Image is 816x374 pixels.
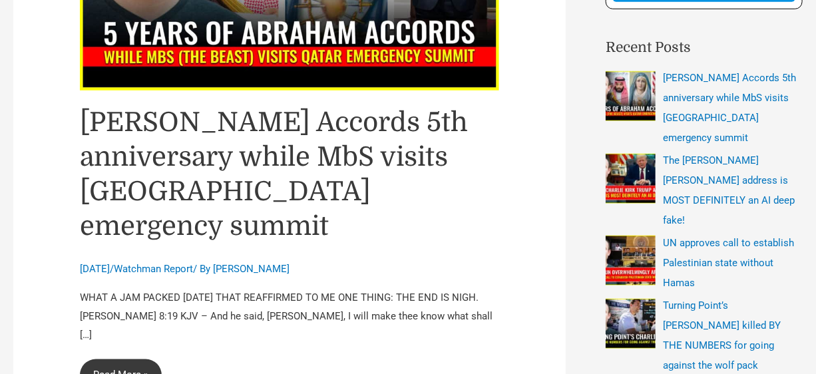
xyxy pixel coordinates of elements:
h2: Recent Posts [606,37,803,59]
span: [DATE] [80,263,110,275]
a: [PERSON_NAME] Accords 5th anniversary while MbS visits [GEOGRAPHIC_DATA] emergency summit [80,107,468,242]
p: WHAT A JAM PACKED [DATE] THAT REAFFIRMED TO ME ONE THING: THE END IS NIGH. [PERSON_NAME] 8:19 KJV... [80,289,499,345]
a: Watchman Report [114,263,193,275]
div: / / By [80,262,499,277]
a: [PERSON_NAME] [213,263,290,275]
a: UN approves call to establish Palestinian state without Hamas [663,237,794,289]
a: Turning Point’s [PERSON_NAME] killed BY THE NUMBERS for going against the wolf pack [663,299,781,371]
a: [PERSON_NAME] Accords 5th anniversary while MbS visits [GEOGRAPHIC_DATA] emergency summit [663,72,796,144]
a: The [PERSON_NAME] [PERSON_NAME] address is MOST DEFINITELY an AI deep fake! [663,154,795,226]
